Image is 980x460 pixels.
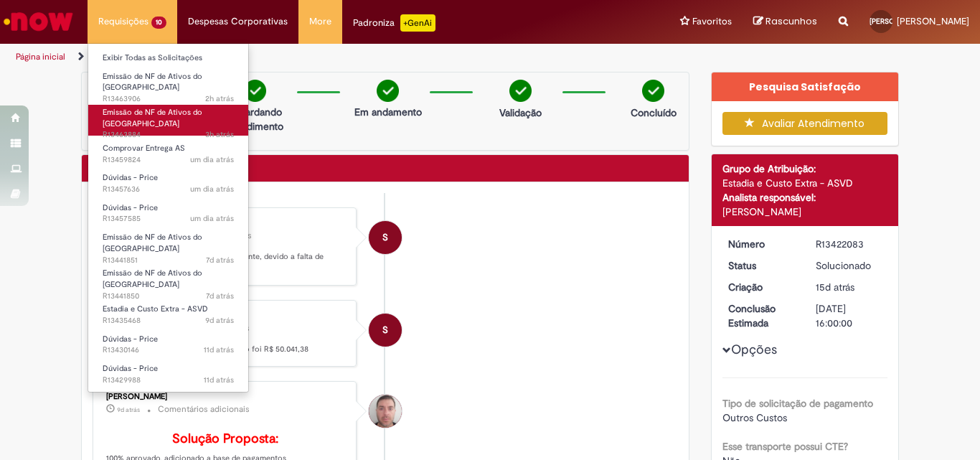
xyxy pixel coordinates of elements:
time: 21/08/2025 13:29:35 [117,405,140,414]
p: Aguardando atendimento [220,105,290,133]
span: 10 [151,17,166,29]
div: [PERSON_NAME] [106,393,345,401]
span: um dia atrás [190,213,234,224]
ul: Requisições [88,43,249,393]
span: Emissão de NF de Ativos do [GEOGRAPHIC_DATA] [103,107,202,129]
a: Aberto R13441851 : Emissão de NF de Ativos do ASVD [88,230,248,260]
dt: Conclusão Estimada [717,301,806,330]
span: 9d atrás [205,315,234,326]
img: check-circle-green.png [244,80,266,102]
span: Dúvidas - Price [103,363,158,374]
p: Validação [499,105,542,120]
span: [PERSON_NAME] [870,17,925,26]
span: Estadia e Custo Extra - ASVD [103,304,208,314]
span: R13457636 [103,184,234,195]
div: R13422083 [816,237,882,251]
time: 19/08/2025 17:11:20 [204,375,234,385]
span: Despesas Corporativas [188,14,288,29]
span: Favoritos [692,14,732,29]
a: Aberto R13430146 : Dúvidas - Price [88,332,248,358]
span: 11d atrás [204,375,234,385]
ul: Trilhas de página [11,44,643,70]
time: 29/08/2025 17:58:49 [205,93,234,104]
time: 19/08/2025 17:36:18 [204,344,234,355]
span: Comprovar Entrega AS [103,143,185,154]
div: 15/08/2025 20:19:04 [816,280,882,294]
div: System [369,221,402,254]
span: R13435468 [103,315,234,327]
div: Grupo de Atribuição: [722,161,888,176]
span: S [382,313,388,347]
img: check-circle-green.png [509,80,532,102]
div: Estadia e Custo Extra - ASVD [722,176,888,190]
span: Dúvidas - Price [103,334,158,344]
span: um dia atrás [190,154,234,165]
small: Comentários adicionais [158,403,250,416]
div: [DATE] 16:00:00 [816,301,882,330]
span: More [309,14,331,29]
img: check-circle-green.png [642,80,664,102]
span: 9d atrás [117,405,140,414]
span: Dúvidas - Price [103,202,158,213]
span: 2h atrás [205,93,234,104]
time: 28/08/2025 12:41:24 [190,184,234,194]
div: [PERSON_NAME] [722,205,888,219]
span: Emissão de NF de Ativos do [GEOGRAPHIC_DATA] [103,232,202,254]
span: 3h atrás [205,129,234,140]
span: R13441850 [103,291,234,302]
img: ServiceNow [1,7,75,36]
span: [PERSON_NAME] [897,15,969,27]
div: System [369,314,402,347]
a: Aberto R13441850 : Emissão de NF de Ativos do ASVD [88,266,248,296]
time: 15/08/2025 20:19:04 [816,281,854,294]
span: Requisições [98,14,149,29]
time: 23/08/2025 11:24:26 [206,291,234,301]
a: Rascunhos [753,15,817,29]
span: 11d atrás [204,344,234,355]
span: Emissão de NF de Ativos do [GEOGRAPHIC_DATA] [103,71,202,93]
a: Aberto R13457636 : Dúvidas - Price [88,170,248,197]
span: R13463884 [103,129,234,141]
span: Rascunhos [765,14,817,28]
span: Dúvidas - Price [103,172,158,183]
dt: Criação [717,280,806,294]
span: R13463906 [103,93,234,105]
a: Aberto R13457585 : Dúvidas - Price [88,200,248,227]
span: S [382,220,388,255]
dt: Número [717,237,806,251]
span: 7d atrás [206,291,234,301]
time: 28/08/2025 12:28:38 [190,213,234,224]
a: Exibir Todas as Solicitações [88,50,248,66]
span: Emissão de NF de Ativos do [GEOGRAPHIC_DATA] [103,268,202,290]
span: R13459824 [103,154,234,166]
p: +GenAi [400,14,435,32]
span: R13457585 [103,213,234,225]
span: R13429988 [103,375,234,386]
b: Esse transporte possui CTE? [722,440,848,453]
div: Analista responsável: [722,190,888,205]
a: Aberto R13429988 : Dúvidas - Price [88,361,248,388]
div: Pesquisa Satisfação [712,72,899,101]
p: Concluído [631,105,677,120]
p: Em andamento [354,105,422,119]
time: 28/08/2025 18:26:54 [190,154,234,165]
div: Solucionado [816,258,882,273]
a: Aberto R13463906 : Emissão de NF de Ativos do ASVD [88,69,248,100]
span: R13430146 [103,344,234,356]
span: R13441851 [103,255,234,266]
div: Luiz Carlos Barsotti Filho [369,395,402,428]
b: Solução Proposta: [172,431,278,447]
a: Aberto R13459824 : Comprovar Entrega AS [88,141,248,167]
time: 21/08/2025 10:48:02 [205,315,234,326]
span: um dia atrás [190,184,234,194]
b: Tipo de solicitação de pagamento [722,397,873,410]
img: check-circle-green.png [377,80,399,102]
a: Página inicial [16,51,65,62]
div: Padroniza [353,14,435,32]
time: 23/08/2025 11:25:24 [206,255,234,266]
span: 7d atrás [206,255,234,266]
a: Aberto R13463884 : Emissão de NF de Ativos do ASVD [88,105,248,136]
span: 15d atrás [816,281,854,294]
dt: Status [717,258,806,273]
button: Avaliar Atendimento [722,112,888,135]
